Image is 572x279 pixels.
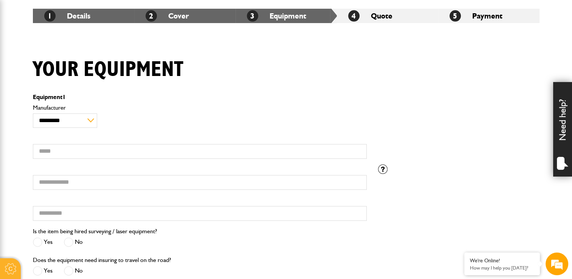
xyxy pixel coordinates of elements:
span: 2 [146,10,157,22]
a: 1Details [44,11,90,20]
span: 1 [44,10,56,22]
span: 5 [450,10,461,22]
label: Manufacturer [33,105,367,111]
label: Does the equipment need insuring to travel on the road? [33,257,171,263]
p: How may I help you today? [470,265,534,271]
li: Payment [438,9,539,23]
h1: Your equipment [33,57,183,82]
span: 4 [348,10,360,22]
span: 3 [247,10,258,22]
span: 1 [62,93,66,101]
p: Equipment [33,94,367,100]
label: Yes [33,237,53,247]
li: Equipment [236,9,337,23]
label: No [64,237,83,247]
li: Quote [337,9,438,23]
div: Need help? [553,82,572,177]
label: No [64,266,83,276]
div: We're Online! [470,257,534,264]
label: Is the item being hired surveying / laser equipment? [33,228,157,234]
label: Yes [33,266,53,276]
a: 2Cover [146,11,189,20]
